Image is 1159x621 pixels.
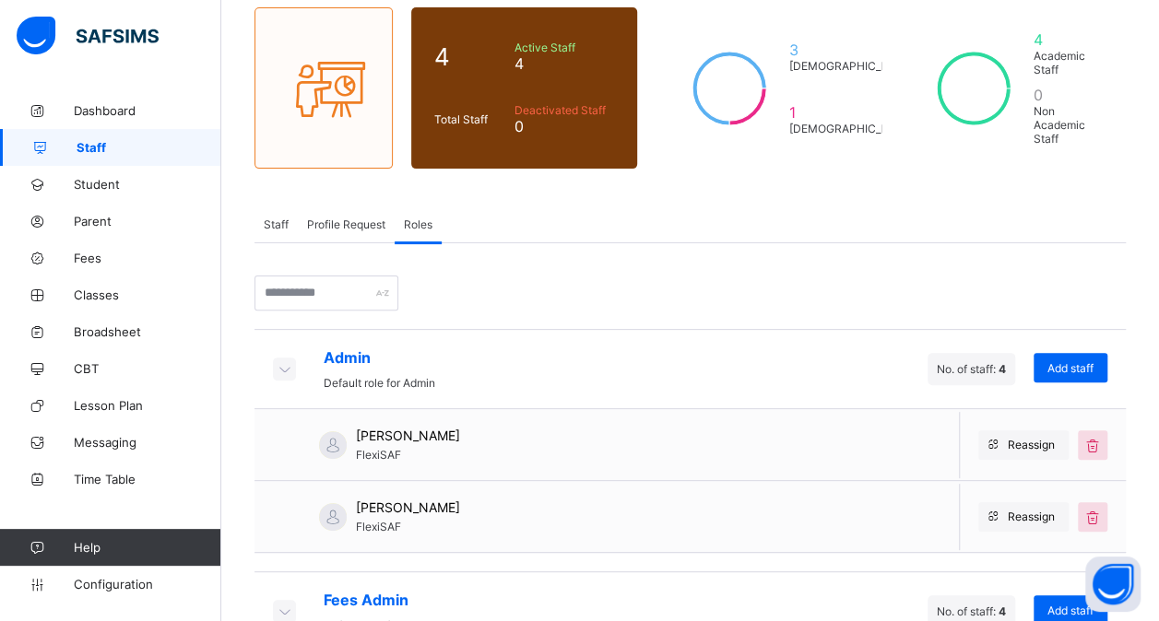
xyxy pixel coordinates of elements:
[514,54,614,73] span: 4
[74,177,221,192] span: Student
[356,520,401,533] span: FlexiSAF
[74,540,220,555] span: Help
[74,251,221,265] span: Fees
[1008,510,1055,523] span: Reassign
[434,42,505,71] span: 4
[74,472,221,486] span: Time Table
[74,577,220,592] span: Configuration
[1008,438,1055,451] span: Reassign
[1034,49,1103,76] span: Academic Staff
[264,217,289,231] span: Staff
[789,122,913,135] span: [DEMOGRAPHIC_DATA]
[17,17,159,55] img: safsims
[1047,361,1094,375] span: Add staff
[356,499,460,515] span: [PERSON_NAME]
[324,591,463,609] span: Fees Admin
[74,214,221,228] span: Parent
[1034,30,1103,49] span: 4
[789,41,913,59] span: 3
[77,140,221,155] span: Staff
[430,108,510,131] div: Total Staff
[789,103,913,122] span: 1
[1034,86,1103,104] span: 0
[324,348,435,367] span: Admin
[514,103,614,117] span: Deactivated Staff
[74,398,221,413] span: Lesson Plan
[404,217,432,231] span: Roles
[74,435,221,450] span: Messaging
[1034,104,1103,146] span: Non Academic Staff
[1085,557,1141,612] button: Open asap
[1047,603,1094,617] span: Add staff
[307,217,385,231] span: Profile Request
[999,604,1006,618] span: 4
[74,324,221,339] span: Broadsheet
[74,361,221,376] span: CBT
[514,117,614,135] span: 0
[937,362,1006,376] span: No. of staff:
[356,428,460,443] span: [PERSON_NAME]
[324,376,435,390] span: Default role for Admin
[356,448,401,462] span: FlexiSAF
[514,41,614,54] span: Active Staff
[74,287,221,302] span: Classes
[937,604,1006,618] span: No. of staff:
[74,103,221,118] span: Dashboard
[789,59,913,73] span: [DEMOGRAPHIC_DATA]
[999,362,1006,376] span: 4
